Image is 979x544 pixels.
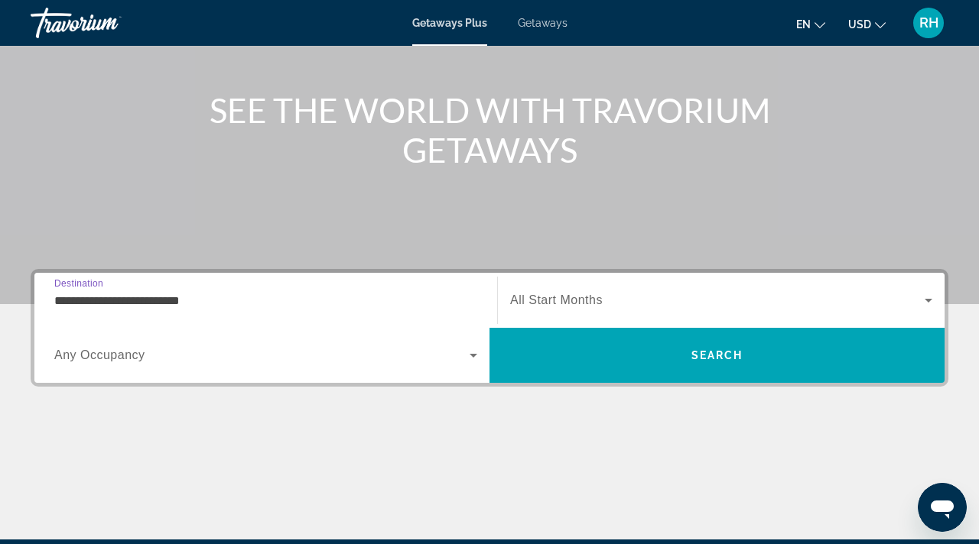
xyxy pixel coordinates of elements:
a: Getaways Plus [412,17,487,29]
span: Destination [54,278,103,288]
a: Getaways [518,17,568,29]
div: Search widget [34,273,945,383]
span: USD [848,18,871,31]
button: Change currency [848,13,886,35]
span: Search [691,349,743,361]
button: Change language [796,13,825,35]
button: User Menu [909,7,948,39]
span: Any Occupancy [54,348,145,361]
span: All Start Months [510,293,603,306]
span: RH [919,15,938,31]
a: Travorium [31,3,184,43]
h1: SEE THE WORLD WITH TRAVORIUM GETAWAYS [203,90,776,170]
input: Select destination [54,292,477,310]
span: en [796,18,811,31]
button: Search [489,328,945,383]
iframe: Button to launch messaging window [918,483,967,532]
